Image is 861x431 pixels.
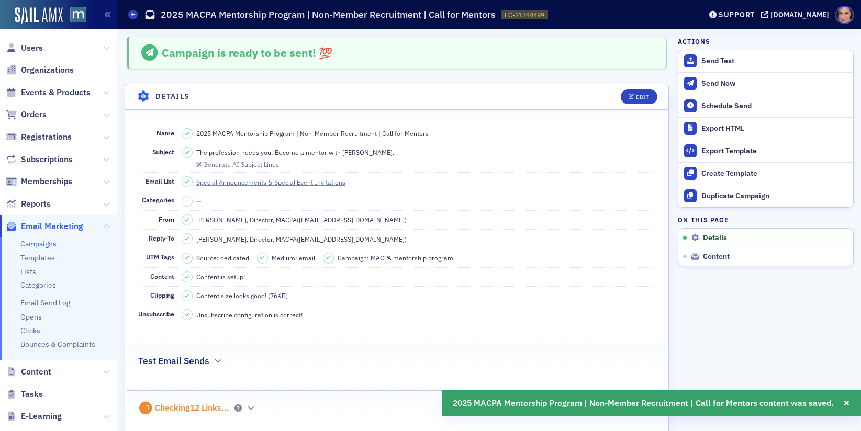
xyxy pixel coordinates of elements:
[149,234,174,242] span: Reply-To
[678,37,710,46] h4: Actions
[196,234,407,244] span: [PERSON_NAME], Director, MACPA ( [EMAIL_ADDRESS][DOMAIN_NAME] )
[21,389,43,400] span: Tasks
[621,89,657,104] button: Edit
[21,411,62,422] span: E-Learning
[678,117,853,140] a: Export HTML
[719,10,755,19] div: Support
[678,72,853,95] button: Send Now
[196,129,429,138] span: 2025 MACPA Mentorship Program | Non-Member Recruitment | Call for Mentors
[70,7,86,23] img: SailAMX
[196,291,288,300] span: Content size looks good! (76KB)
[6,42,43,54] a: Users
[678,50,853,72] button: Send Test
[21,176,72,187] span: Memberships
[196,177,355,187] a: Special Announcements & Special Event Invitations
[21,221,83,232] span: Email Marketing
[138,354,209,368] h2: Test Email Sends
[701,169,848,178] div: Create Template
[701,79,848,88] div: Send Now
[196,197,202,205] span: —
[20,339,95,349] a: Bounces & Complaints
[272,253,315,263] span: Medium: email
[150,272,174,280] span: Content
[155,403,229,413] div: Checking 12 Links ...
[20,267,36,276] a: Lists
[701,101,848,111] div: Schedule Send
[196,215,407,224] span: [PERSON_NAME], Director, MACPA ( [EMAIL_ADDRESS][DOMAIN_NAME] )
[21,154,73,165] span: Subscriptions
[6,366,51,378] a: Content
[701,56,848,66] div: Send Test
[196,148,394,157] span: The profession needs you: Become a mentor with [PERSON_NAME].
[505,10,544,19] span: EC-21344499
[21,42,43,54] span: Users
[15,7,63,24] img: SailAMX
[6,131,72,143] a: Registrations
[159,215,174,223] span: From
[701,191,848,201] div: Duplicate Campaign
[701,124,848,133] div: Export HTML
[678,185,853,207] button: Duplicate Campaign
[21,366,51,378] span: Content
[338,253,453,263] span: Campaign: MACPA mentorship program
[6,176,72,187] a: Memberships
[155,91,190,102] h4: Details
[701,146,848,156] div: Export Template
[21,198,51,210] span: Reports
[453,397,834,410] span: 2025 MACPA Mentorship Program | Non-Member Recruitment | Call for Mentors content was saved.
[21,109,47,120] span: Orders
[185,197,188,205] span: –
[678,140,853,162] a: Export Template
[835,6,854,24] span: Profile
[20,239,57,248] a: Campaigns
[770,10,829,19] div: [DOMAIN_NAME]
[6,198,51,210] a: Reports
[636,94,649,100] div: Edit
[156,129,174,137] span: Name
[6,411,62,422] a: E-Learning
[138,310,174,318] span: Unsubscribe
[20,312,42,322] a: Opens
[678,95,853,117] button: Schedule Send
[703,252,730,262] span: Content
[678,162,853,185] a: Create Template
[678,215,854,224] h4: On this page
[703,233,727,243] span: Details
[142,196,174,204] span: Categories
[21,131,72,143] span: Registrations
[150,291,174,299] span: Clipping
[20,253,55,263] a: Templates
[20,298,70,308] a: Email Send Log
[6,64,74,76] a: Organizations
[146,177,174,185] span: Email List
[161,8,496,21] h1: 2025 MACPA Mentorship Program | Non-Member Recruitment | Call for Mentors
[761,11,833,18] button: [DOMAIN_NAME]
[203,162,279,167] div: Generate AI Subject Lines
[20,280,56,290] a: Categories
[6,389,43,400] a: Tasks
[6,154,73,165] a: Subscriptions
[20,326,40,335] a: Clicks
[6,87,91,98] a: Events & Products
[21,64,74,76] span: Organizations
[196,159,279,168] button: Generate AI Subject Lines
[6,221,83,232] a: Email Marketing
[21,87,91,98] span: Events & Products
[63,7,86,25] a: View Homepage
[196,272,245,281] span: Content is setup!
[152,148,174,156] span: Subject
[196,253,249,263] span: Source: dedicated
[196,310,303,320] span: Unsubscribe configuration is correct!
[162,46,332,60] span: Campaign is ready to be sent! 💯
[6,109,47,120] a: Orders
[146,253,174,261] span: UTM Tags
